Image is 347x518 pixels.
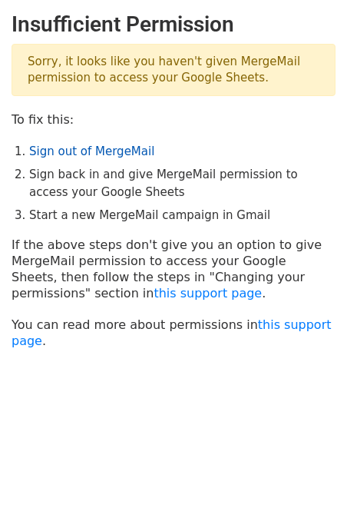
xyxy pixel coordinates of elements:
[12,237,335,301] p: If the above steps don't give you an option to give MergeMail permission to access your Google Sh...
[12,317,335,349] p: You can read more about permissions in .
[12,12,335,38] h2: Insufficient Permission
[29,166,335,201] li: Sign back in and give MergeMail permission to access your Google Sheets
[12,44,335,96] p: Sorry, it looks like you haven't given MergeMail permission to access your Google Sheets.
[29,144,154,158] a: Sign out of MergeMail
[270,444,347,518] iframe: Chat Widget
[12,111,335,128] p: To fix this:
[12,317,332,348] a: this support page
[154,286,262,301] a: this support page
[29,207,335,224] li: Start a new MergeMail campaign in Gmail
